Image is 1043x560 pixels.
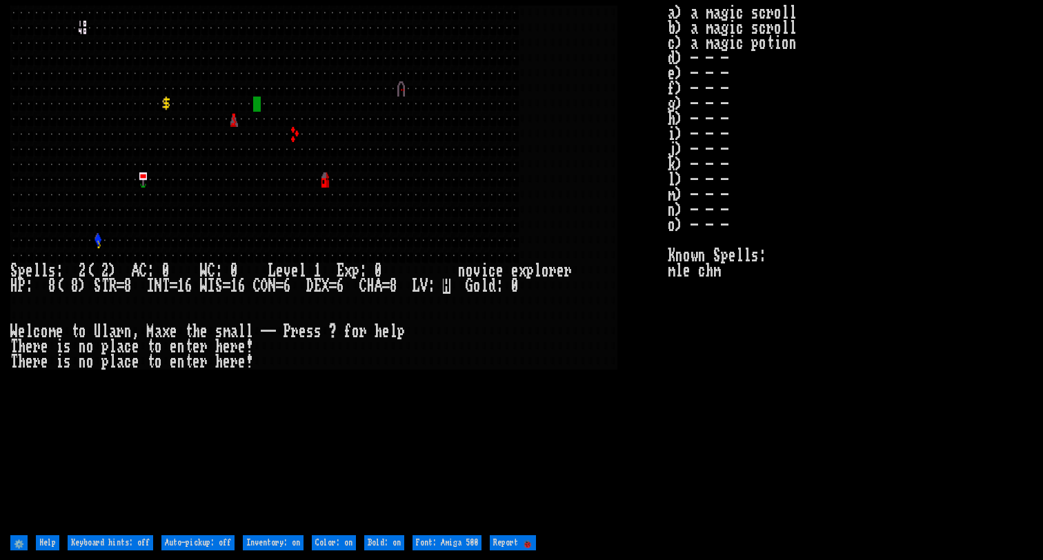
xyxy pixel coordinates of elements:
[63,354,71,370] div: s
[10,324,18,339] div: W
[18,339,26,354] div: h
[413,279,420,294] div: L
[132,339,139,354] div: e
[170,324,177,339] div: e
[48,279,56,294] div: 8
[299,263,306,279] div: l
[192,324,200,339] div: h
[364,535,404,550] input: Bold: on
[177,279,185,294] div: 1
[443,279,450,294] mark: H
[246,354,253,370] div: !
[291,324,299,339] div: r
[101,279,109,294] div: T
[526,263,534,279] div: p
[337,263,344,279] div: E
[200,279,208,294] div: W
[41,339,48,354] div: e
[86,339,94,354] div: o
[109,263,117,279] div: )
[223,279,230,294] div: =
[306,279,314,294] div: D
[192,339,200,354] div: e
[420,279,428,294] div: V
[284,279,291,294] div: 6
[359,324,367,339] div: r
[56,263,63,279] div: :
[162,324,170,339] div: x
[185,339,192,354] div: t
[117,354,124,370] div: a
[261,324,268,339] div: -
[200,263,208,279] div: W
[200,324,208,339] div: e
[312,535,356,550] input: Color: on
[132,263,139,279] div: A
[496,279,504,294] div: :
[18,263,26,279] div: p
[314,279,321,294] div: E
[10,279,18,294] div: H
[215,324,223,339] div: s
[238,324,246,339] div: l
[314,263,321,279] div: 1
[10,354,18,370] div: T
[238,354,246,370] div: e
[18,324,26,339] div: e
[390,324,397,339] div: l
[48,324,56,339] div: m
[56,339,63,354] div: i
[268,279,276,294] div: N
[261,279,268,294] div: O
[177,339,185,354] div: n
[155,354,162,370] div: o
[246,339,253,354] div: !
[549,263,557,279] div: r
[473,279,481,294] div: o
[268,324,276,339] div: -
[243,535,304,550] input: Inventory: on
[124,324,132,339] div: n
[390,279,397,294] div: 8
[481,263,488,279] div: i
[375,324,382,339] div: h
[473,263,481,279] div: v
[200,354,208,370] div: r
[94,279,101,294] div: S
[117,339,124,354] div: a
[344,263,352,279] div: x
[359,279,367,294] div: C
[276,263,284,279] div: e
[79,279,86,294] div: )
[215,263,223,279] div: :
[18,354,26,370] div: h
[56,279,63,294] div: (
[329,324,337,339] div: ?
[253,279,261,294] div: C
[382,279,390,294] div: =
[246,324,253,339] div: l
[488,263,496,279] div: c
[79,339,86,354] div: n
[161,535,235,550] input: Auto-pickup: off
[329,279,337,294] div: =
[481,279,488,294] div: l
[321,279,329,294] div: X
[375,279,382,294] div: A
[117,279,124,294] div: =
[33,324,41,339] div: c
[223,339,230,354] div: e
[215,339,223,354] div: h
[26,324,33,339] div: l
[230,354,238,370] div: r
[375,263,382,279] div: 0
[147,324,155,339] div: M
[466,263,473,279] div: o
[230,339,238,354] div: r
[238,339,246,354] div: e
[511,279,519,294] div: 0
[185,279,192,294] div: 6
[185,354,192,370] div: t
[344,324,352,339] div: f
[101,263,109,279] div: 2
